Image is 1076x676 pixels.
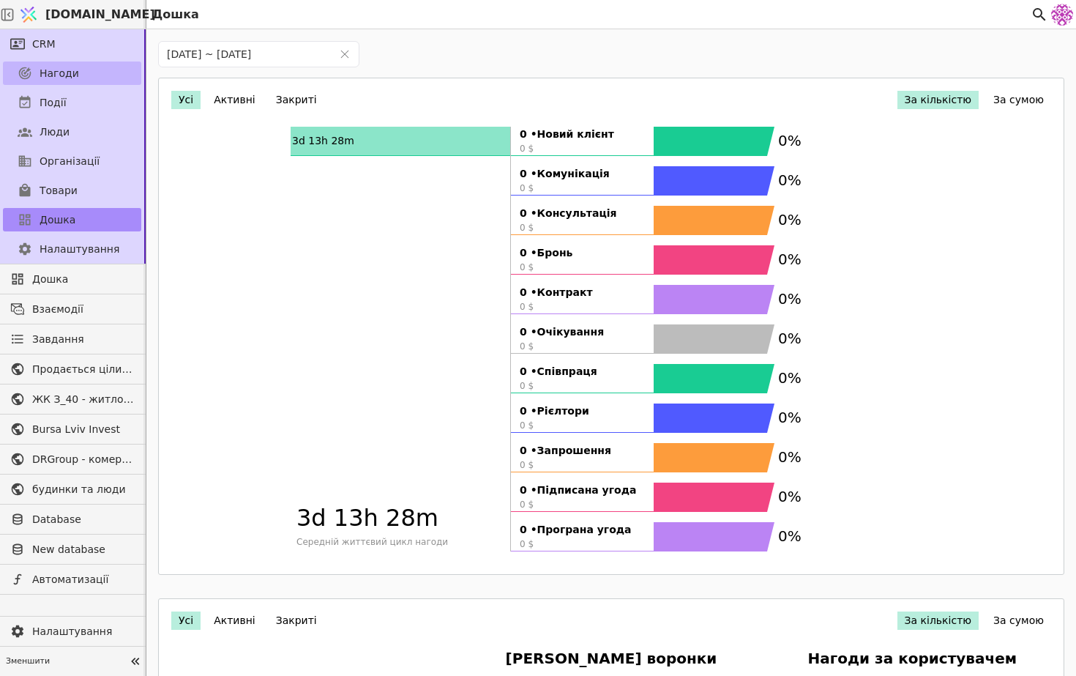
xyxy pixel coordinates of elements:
strong: 0 • Новий клієнт [520,127,645,142]
text: 0% [778,171,802,189]
span: Bursa Lviv Invest [32,422,134,437]
span: Завдання [32,332,84,347]
button: Закриті [269,612,324,630]
text: 0% [778,211,802,229]
span: Автоматизації [32,572,134,587]
span: Організації [40,154,100,169]
span: Налаштування [40,242,119,257]
a: Дошка [3,208,141,231]
a: ЖК З_40 - житлова та комерційна нерухомість класу Преміум [3,387,141,411]
h3: [PERSON_NAME] воронки [506,647,717,669]
span: Дошка [32,272,134,287]
span: 0 $ [520,182,645,195]
span: Події [40,95,67,111]
h3: Нагоди за користувачем [808,647,1017,669]
strong: 0 • Програна угода [520,522,645,538]
text: 0% [778,290,802,308]
a: New database [3,538,141,561]
strong: 0 • Підписана угода [520,483,645,498]
span: 0 $ [520,300,645,313]
span: Нагоди [40,66,79,81]
text: 0% [778,369,802,387]
strong: 0 • Консультація [520,206,645,221]
h2: Дошка [146,6,199,23]
span: 0 $ [520,498,645,511]
strong: 0 • Бронь [520,245,645,261]
a: будинки та люди [3,478,141,501]
span: 0 $ [520,538,645,551]
span: Зменшити [6,655,125,668]
span: Налаштування [32,624,134,639]
a: Взаємодії [3,297,141,321]
a: Нагоди [3,62,141,85]
button: За сумою [986,91,1051,109]
span: 0 $ [520,340,645,353]
span: Дошка [40,212,75,228]
a: Bursa Lviv Invest [3,417,141,441]
strong: 0 • Співпраця [520,364,645,379]
span: 0 $ [520,142,645,155]
a: [DOMAIN_NAME] [15,1,146,29]
span: Товари [40,183,78,198]
a: Дошка [3,267,141,291]
button: За кількістю [897,612,979,630]
strong: 0 • Комунікація [520,166,645,182]
span: ЖК З_40 - житлова та комерційна нерухомість класу Преміум [32,392,134,407]
a: Люди [3,120,141,144]
a: Товари [3,179,141,202]
button: Активні [206,612,263,630]
span: CRM [32,37,56,52]
button: Активні [206,91,263,109]
img: Logo [18,1,40,29]
a: Database [3,508,141,531]
strong: 0 • Контракт [520,285,645,300]
button: Закриті [269,91,324,109]
button: Усі [171,91,201,109]
span: New database [32,542,134,557]
span: 0 $ [520,261,645,274]
span: 0 $ [520,221,645,234]
strong: 0 • Запрошення [520,443,645,458]
text: 0% [778,132,802,149]
span: Продається цілий будинок [PERSON_NAME] нерухомість [32,362,134,377]
a: CRM [3,32,141,56]
a: Організації [3,149,141,173]
span: Взаємодії [32,302,134,317]
span: Database [32,512,134,527]
img: 137b5da8a4f5046b86490006a8dec47a [1051,4,1073,26]
a: Завдання [3,327,141,351]
button: За сумою [986,612,1051,630]
span: будинки та люди [32,482,134,497]
input: dd/MM/yyyy ~ dd/MM/yyyy [159,42,331,67]
button: Clear [340,49,350,59]
button: Усі [171,612,201,630]
a: Події [3,91,141,114]
span: 0 $ [520,379,645,393]
text: 0% [778,527,802,545]
text: 0% [778,488,802,505]
span: 0 $ [520,419,645,432]
span: Середній життєвий цикл нагоди [296,535,504,549]
a: Налаштування [3,237,141,261]
a: Налаштування [3,620,141,643]
span: 0 $ [520,458,645,472]
text: 0% [778,409,802,426]
span: Люди [40,125,70,140]
svg: close [340,49,350,59]
span: [DOMAIN_NAME] [45,6,155,23]
button: За кількістю [897,91,979,109]
text: 3d 13h 28m [292,135,354,146]
span: DRGroup - комерційна нерухоомість [32,452,134,467]
strong: 0 • Рієлтори [520,404,645,419]
text: 0% [778,330,802,347]
text: 0% [778,250,802,268]
a: Продається цілий будинок [PERSON_NAME] нерухомість [3,357,141,381]
text: 0% [778,448,802,466]
a: DRGroup - комерційна нерухоомість [3,447,141,471]
strong: 0 • Очікування [520,324,645,340]
span: 3d 13h 28m [296,500,504,535]
a: Автоматизації [3,568,141,591]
